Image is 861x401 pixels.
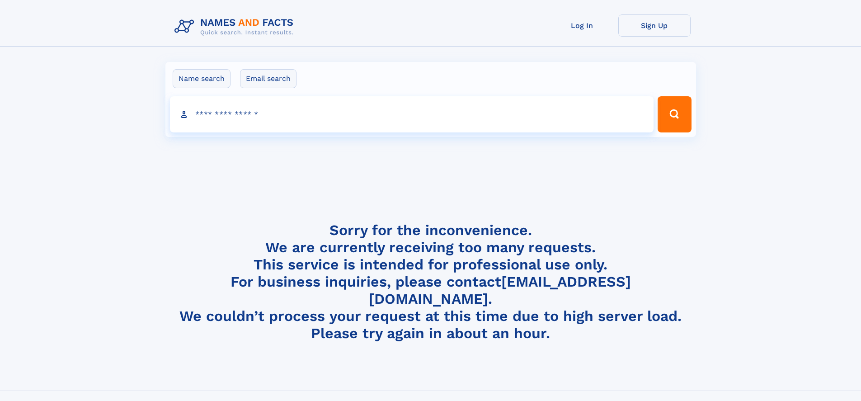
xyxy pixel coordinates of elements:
[618,14,691,37] a: Sign Up
[171,14,301,39] img: Logo Names and Facts
[546,14,618,37] a: Log In
[369,273,631,307] a: [EMAIL_ADDRESS][DOMAIN_NAME]
[173,69,231,88] label: Name search
[658,96,691,132] button: Search Button
[171,222,691,342] h4: Sorry for the inconvenience. We are currently receiving too many requests. This service is intend...
[170,96,654,132] input: search input
[240,69,296,88] label: Email search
